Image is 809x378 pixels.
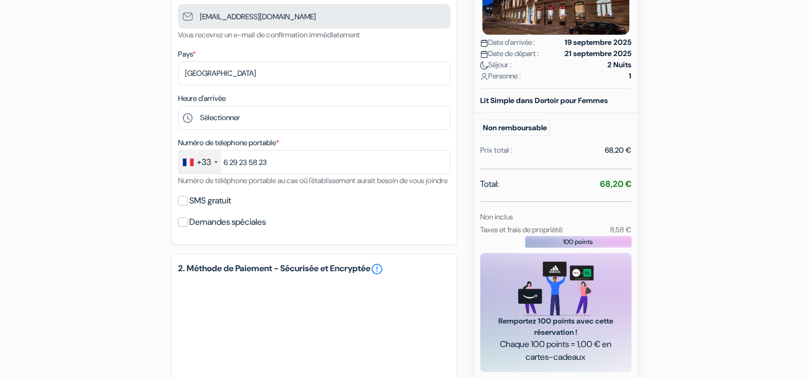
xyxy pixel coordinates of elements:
[480,120,550,136] small: Non remboursable
[563,237,593,247] span: 100 points
[565,48,631,59] strong: 21 septembre 2025
[178,49,196,60] label: Pays
[600,178,631,190] strong: 68,20 €
[480,225,564,234] small: Taxes et frais de propriété:
[480,212,513,222] small: Non inclus
[189,193,231,208] label: SMS gratuit
[610,225,631,234] small: 8,58 €
[189,215,266,230] label: Demandes spéciales
[605,145,631,156] div: 68,20 €
[480,50,488,58] img: calendar.svg
[178,176,448,185] small: Numéro de téléphone portable au cas où l'établissement aurait besoin de vous joindre
[565,37,631,48] strong: 19 septembre 2025
[178,30,360,40] small: Vous recevrez un e-mail de confirmation immédiatement
[371,263,383,275] a: error_outline
[480,178,499,191] span: Total:
[480,59,512,70] span: Séjour :
[493,338,619,364] span: Chaque 100 points = 1,00 € en cartes-cadeaux
[493,316,619,338] span: Remportez 100 points avec cette réservation !
[480,73,488,81] img: user_icon.svg
[480,145,512,156] div: Prix total :
[178,137,279,148] label: Numéro de telephone portable
[607,59,631,70] strong: 2 Nuits
[178,150,450,174] input: 6 12 34 56 78
[518,262,594,316] img: gift_card_hero_new.png
[480,48,539,59] span: Date de départ :
[197,156,211,169] div: +33
[480,96,608,105] b: Lit Simple dans Dortoir pour Femmes
[178,93,226,104] label: Heure d'arrivée
[480,61,488,69] img: moon.svg
[179,151,221,174] div: France: +33
[480,70,521,82] span: Personne :
[629,70,631,82] strong: 1
[480,39,488,47] img: calendar.svg
[178,263,450,275] h5: 2. Méthode de Paiement - Sécurisée et Encryptée
[178,4,450,28] input: Entrer adresse e-mail
[480,37,535,48] span: Date d'arrivée :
